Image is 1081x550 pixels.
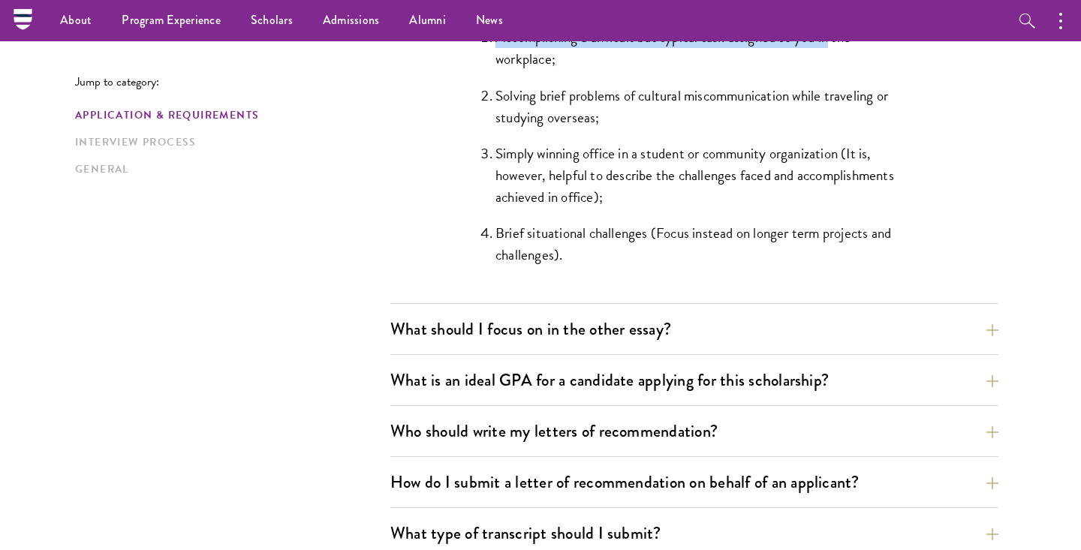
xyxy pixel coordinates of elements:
[75,134,381,150] a: Interview Process
[75,107,381,123] a: Application & Requirements
[495,143,908,208] li: Simply winning office in a student or community organization (It is, however, helpful to describe...
[75,161,381,177] a: General
[495,85,908,128] li: Solving brief problems of cultural miscommunication while traveling or studying overseas;
[495,26,908,70] li: Accomplishing a difficult but typical task assigned to you in the workplace;
[390,414,998,448] button: Who should write my letters of recommendation?
[75,75,390,89] p: Jump to category:
[390,516,998,550] button: What type of transcript should I submit?
[390,465,998,499] button: How do I submit a letter of recommendation on behalf of an applicant?
[390,312,998,346] button: What should I focus on in the other essay?
[495,222,908,266] li: Brief situational challenges (Focus instead on longer term projects and challenges).
[390,363,998,397] button: What is an ideal GPA for a candidate applying for this scholarship?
